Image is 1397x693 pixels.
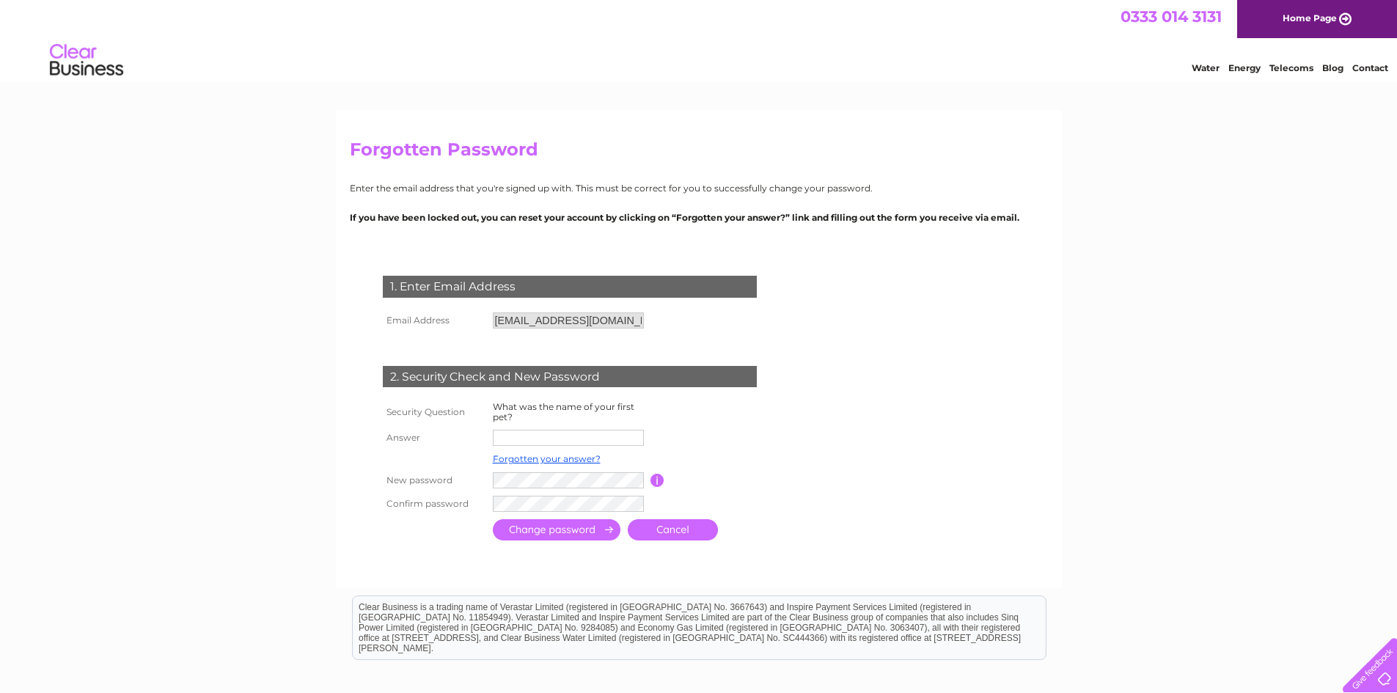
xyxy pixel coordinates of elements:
div: 2. Security Check and New Password [383,366,757,388]
a: Forgotten your answer? [493,453,601,464]
label: What was the name of your first pet? [493,401,634,422]
th: Email Address [379,309,489,332]
h2: Forgotten Password [350,139,1048,167]
p: If you have been locked out, you can reset your account by clicking on “Forgotten your answer?” l... [350,210,1048,224]
a: Blog [1322,62,1343,73]
p: Enter the email address that you're signed up with. This must be correct for you to successfully ... [350,181,1048,195]
img: logo.png [49,38,124,83]
th: Confirm password [379,492,489,516]
div: 1. Enter Email Address [383,276,757,298]
th: New password [379,469,489,492]
div: Clear Business is a trading name of Verastar Limited (registered in [GEOGRAPHIC_DATA] No. 3667643... [353,8,1046,71]
th: Security Question [379,398,489,426]
a: Contact [1352,62,1388,73]
a: 0333 014 3131 [1121,7,1222,26]
input: Information [650,474,664,487]
th: Answer [379,426,489,450]
input: Submit [493,519,620,540]
a: Energy [1228,62,1261,73]
a: Cancel [628,519,718,540]
a: Water [1192,62,1220,73]
a: Telecoms [1269,62,1313,73]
